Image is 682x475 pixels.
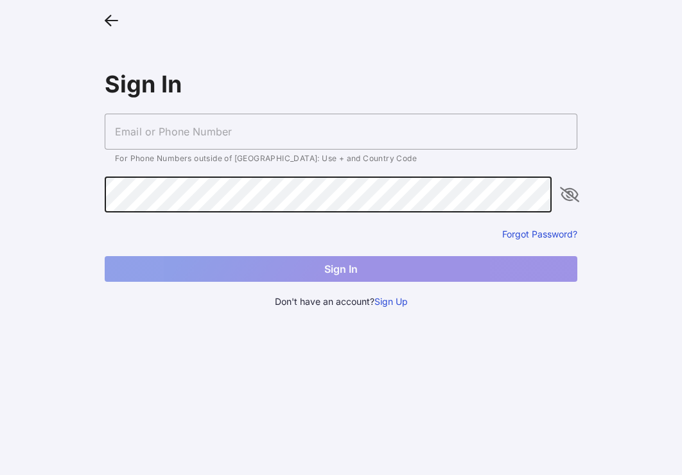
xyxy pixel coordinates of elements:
[105,114,577,150] input: Email or Phone Number
[562,187,577,202] i: appended action
[105,256,577,282] button: Sign In
[374,295,408,309] button: Sign Up
[115,155,567,162] div: For Phone Numbers outside of [GEOGRAPHIC_DATA]: Use + and Country Code
[502,228,577,240] button: Forgot Password?
[105,295,577,309] div: Don't have an account?
[105,70,577,98] div: Sign In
